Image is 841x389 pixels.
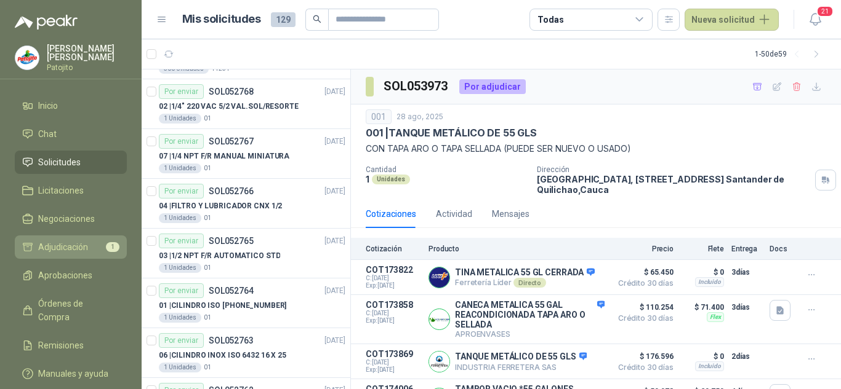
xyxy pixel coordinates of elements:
[142,278,350,328] a: Por enviarSOL052764[DATE] 01 |CILINDRO ISO [PHONE_NUMBER]1 Unidades01
[366,275,421,282] span: C: [DATE]
[47,64,127,71] p: Patojito
[38,240,88,254] span: Adjudicación
[159,184,204,198] div: Por enviar
[159,213,201,223] div: 1 Unidades
[366,317,421,324] span: Exp: [DATE]
[685,9,779,31] button: Nueva solicitud
[209,237,254,245] p: SOL052765
[537,174,810,195] p: [GEOGRAPHIC_DATA], [STREET_ADDRESS] Santander de Quilichao , Cauca
[159,300,286,312] p: 01 | CILINDRO ISO [PHONE_NUMBER]
[324,235,345,247] p: [DATE]
[324,186,345,197] p: [DATE]
[513,278,546,288] div: Directo
[731,300,762,315] p: 3 días
[455,352,587,363] p: TANQUE METÁLICO DE 55 GLS
[695,277,724,287] div: Incluido
[681,349,724,364] p: $ 0
[612,245,674,253] p: Precio
[159,250,280,262] p: 03 | 1/2 NPT F/R AUTOMATICO STD
[209,87,254,96] p: SOL052768
[38,99,58,112] span: Inicio
[459,79,526,94] div: Por adjudicar
[429,309,449,329] img: Company Logo
[159,134,204,149] div: Por enviar
[38,155,81,169] span: Solicitudes
[159,84,204,99] div: Por enviar
[366,300,421,310] p: COT173858
[455,329,605,339] p: APROENVASES
[537,165,810,174] p: Dirección
[209,336,254,345] p: SOL052763
[324,285,345,297] p: [DATE]
[142,129,350,179] a: Por enviarSOL052767[DATE] 07 |1/4 NPT F/R MANUAL MINIATURA1 Unidades01
[142,179,350,229] a: Por enviarSOL052766[DATE] 04 |FILTRO Y LUBRICADOR CNX 1/21 Unidades01
[324,86,345,98] p: [DATE]
[159,283,204,298] div: Por enviar
[455,267,595,278] p: TINA METALICA 55 GL CERRADA
[47,44,127,61] p: [PERSON_NAME] [PERSON_NAME]
[209,137,254,146] p: SOL052767
[271,12,296,27] span: 129
[15,46,39,69] img: Company Logo
[455,278,595,288] p: Ferretería Líder
[159,333,204,348] div: Por enviar
[15,15,78,29] img: Logo peakr
[15,179,127,202] a: Licitaciones
[366,207,416,221] div: Cotizaciones
[537,13,563,26] div: Todas
[429,267,449,288] img: Company Logo
[204,313,211,323] p: 01
[159,163,201,173] div: 1 Unidades
[38,212,95,226] span: Negociaciones
[681,300,724,315] p: $ 71.400
[15,207,127,230] a: Negociaciones
[106,242,119,252] span: 1
[612,280,674,287] span: Crédito 30 días
[681,265,724,280] p: $ 0
[324,136,345,147] p: [DATE]
[366,265,421,275] p: COT173822
[204,263,211,273] p: 01
[366,359,421,366] span: C: [DATE]
[384,77,449,96] h3: SOL053973
[731,245,762,253] p: Entrega
[366,109,392,124] div: 001
[38,269,92,282] span: Aprobaciones
[429,245,605,253] p: Producto
[15,264,127,287] a: Aprobaciones
[396,111,443,123] p: 28 ago, 2025
[366,127,537,139] p: 001 | TANQUE METÁLICO DE 55 GLS
[142,79,350,129] a: Por enviarSOL052768[DATE] 02 |1/4" 220 VAC 5/2 VAL.SOL/RESORTE1 Unidades01
[209,187,254,195] p: SOL052766
[612,349,674,364] span: $ 176.596
[612,300,674,315] span: $ 110.254
[770,245,794,253] p: Docs
[707,312,724,322] div: Flex
[15,122,127,146] a: Chat
[372,175,410,184] div: Unidades
[695,361,724,371] div: Incluido
[681,245,724,253] p: Flete
[182,10,261,28] h1: Mis solicitudes
[366,165,527,174] p: Cantidad
[38,339,84,352] span: Remisiones
[204,163,211,173] p: 01
[204,363,211,372] p: 01
[366,174,369,184] p: 1
[38,184,84,197] span: Licitaciones
[612,265,674,280] span: $ 65.450
[436,207,472,221] div: Actividad
[159,263,201,273] div: 1 Unidades
[455,363,587,372] p: INDUSTRIA FERRETERA SAS
[612,315,674,322] span: Crédito 30 días
[15,94,127,117] a: Inicio
[142,229,350,278] a: Por enviarSOL052765[DATE] 03 |1/2 NPT F/R AUTOMATICO STD1 Unidades01
[366,245,421,253] p: Cotización
[204,213,211,223] p: 01
[159,313,201,323] div: 1 Unidades
[612,364,674,371] span: Crédito 30 días
[15,362,127,385] a: Manuales y ayuda
[15,151,127,174] a: Solicitudes
[731,349,762,364] p: 2 días
[204,114,211,124] p: 01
